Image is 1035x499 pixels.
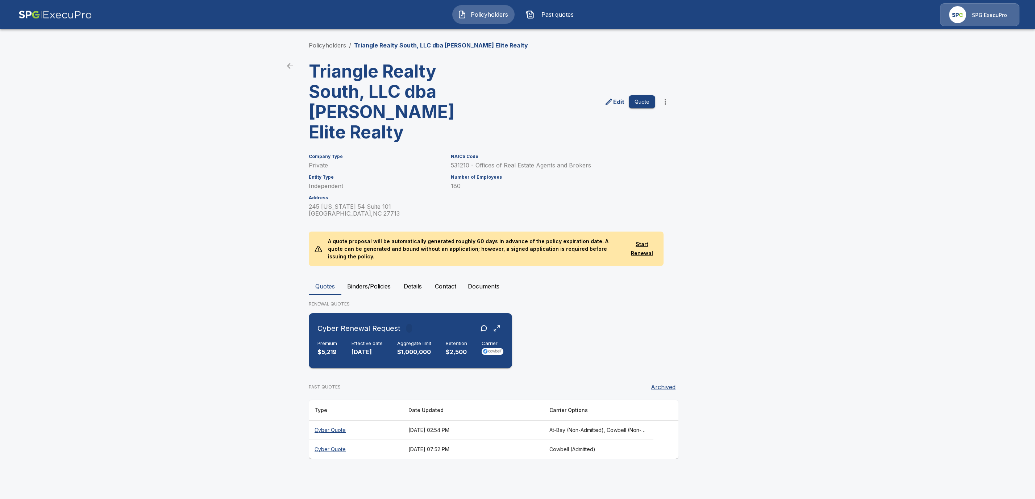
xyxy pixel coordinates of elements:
[309,162,442,169] p: Private
[469,10,509,19] span: Policyholders
[403,440,544,459] th: [DATE] 07:52 PM
[949,6,966,23] img: Agency Icon
[403,420,544,440] th: [DATE] 02:54 PM
[458,10,466,19] img: Policyholders Icon
[309,61,488,142] h3: Triangle Realty South, LLC dba [PERSON_NAME] Elite Realty
[397,348,431,356] p: $1,000,000
[352,341,383,346] h6: Effective date
[354,41,528,50] p: Triangle Realty South, LLC dba [PERSON_NAME] Elite Realty
[451,154,655,159] h6: NAICS Code
[309,301,726,307] p: RENEWAL QUOTES
[309,400,403,421] th: Type
[629,95,655,109] button: Quote
[317,341,337,346] h6: Premium
[309,384,341,390] p: PAST QUOTES
[446,341,467,346] h6: Retention
[349,41,351,50] li: /
[309,400,678,459] table: responsive table
[452,5,515,24] button: Policyholders IconPolicyholders
[309,278,341,295] button: Quotes
[658,95,673,109] button: more
[18,3,92,26] img: AA Logo
[462,278,505,295] button: Documents
[544,400,653,421] th: Carrier Options
[537,10,577,19] span: Past quotes
[648,380,678,394] button: Archived
[309,203,442,217] p: 245 [US_STATE] 54 Suite 101 [GEOGRAPHIC_DATA] , NC 27713
[322,232,626,266] p: A quote proposal will be automatically generated roughly 60 days in advance of the policy expirat...
[940,3,1019,26] a: Agency IconSPG ExecuPro
[446,348,467,356] p: $2,500
[309,440,403,459] th: Cyber Quote
[309,42,346,49] a: Policyholders
[451,183,655,190] p: 180
[520,5,583,24] button: Past quotes IconPast quotes
[972,12,1007,19] p: SPG ExecuPro
[429,278,462,295] button: Contact
[526,10,535,19] img: Past quotes Icon
[613,97,624,106] p: Edit
[309,41,528,50] nav: breadcrumb
[403,400,544,421] th: Date Updated
[341,278,396,295] button: Binders/Policies
[482,348,503,355] img: Carrier
[283,59,297,73] a: back
[309,195,442,200] h6: Address
[482,341,503,346] h6: Carrier
[397,341,431,346] h6: Aggregate limit
[309,154,442,159] h6: Company Type
[317,323,400,334] h6: Cyber Renewal Request
[309,420,403,440] th: Cyber Quote
[396,278,429,295] button: Details
[544,420,653,440] th: At-Bay (Non-Admitted), Cowbell (Non-Admitted), Corvus Cyber (Non-Admitted), Tokio Marine TMHCC (N...
[309,278,726,295] div: policyholder tabs
[626,238,658,260] button: Start Renewal
[544,440,653,459] th: Cowbell (Admitted)
[603,96,626,108] a: edit
[352,348,383,356] p: [DATE]
[317,348,337,356] p: $5,219
[309,175,442,180] h6: Entity Type
[309,183,442,190] p: Independent
[451,162,655,169] p: 531210 - Offices of Real Estate Agents and Brokers
[451,175,655,180] h6: Number of Employees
